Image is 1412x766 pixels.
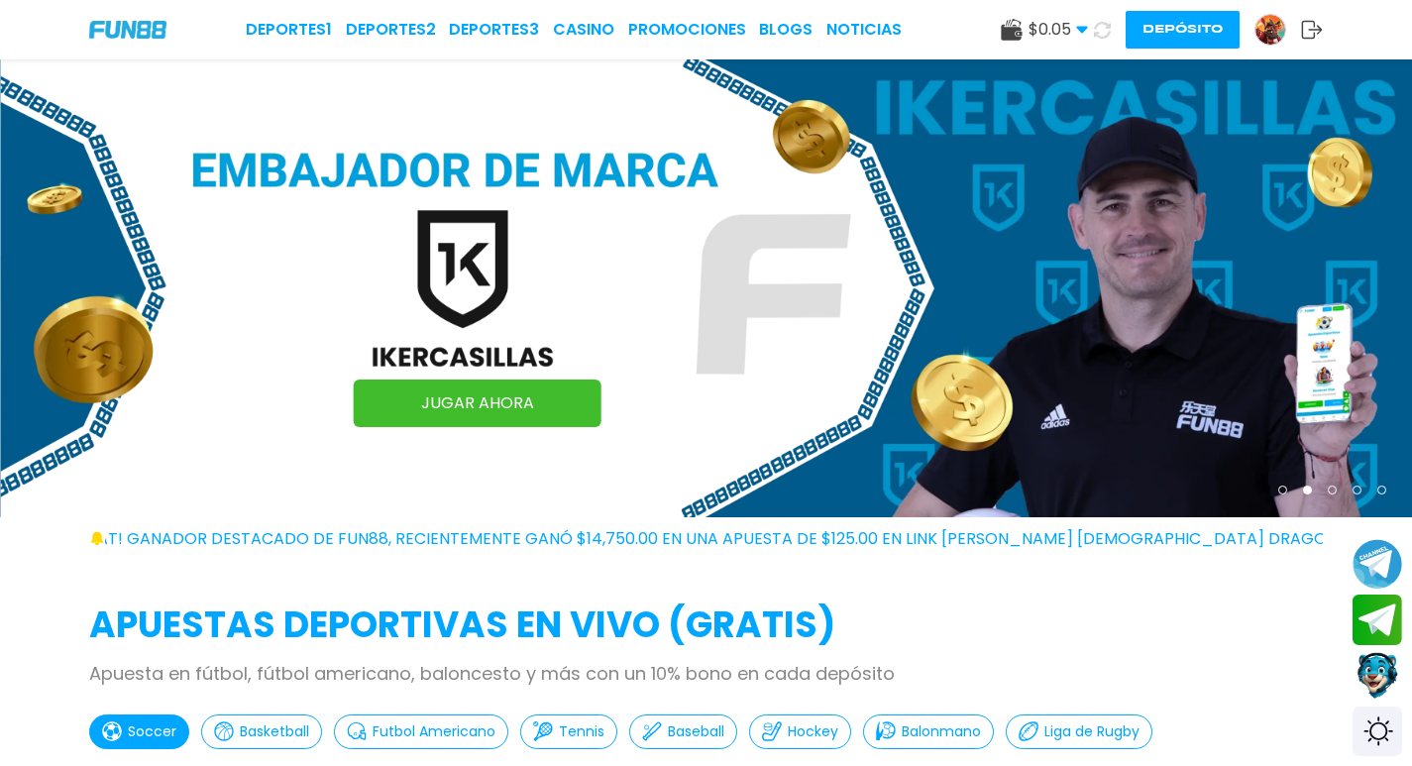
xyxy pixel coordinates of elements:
h2: APUESTAS DEPORTIVAS EN VIVO (gratis) [89,599,1323,652]
img: Company Logo [89,21,166,38]
span: $ 0.05 [1029,18,1088,42]
p: Apuesta en fútbol, fútbol americano, baloncesto y más con un 10% bono en cada depósito [89,660,1323,687]
a: Promociones [628,18,746,42]
img: Avatar [1255,15,1285,45]
button: Soccer [89,714,189,749]
button: Tennis [520,714,617,749]
p: Tennis [559,721,604,742]
button: Join telegram channel [1353,538,1402,590]
button: Join telegram [1353,595,1402,646]
div: Switch theme [1353,707,1402,756]
p: Basketball [240,721,309,742]
p: Hockey [788,721,838,742]
a: Avatar [1254,14,1301,46]
a: JUGAR AHORA [354,380,601,427]
p: Liga de Rugby [1044,721,1140,742]
p: Balonmano [902,721,981,742]
button: Liga de Rugby [1006,714,1152,749]
button: Balonmano [863,714,994,749]
button: Depósito [1126,11,1240,49]
a: Deportes1 [246,18,332,42]
button: Contact customer service [1353,650,1402,702]
a: NOTICIAS [826,18,902,42]
button: Baseball [629,714,737,749]
a: BLOGS [759,18,813,42]
p: Baseball [668,721,724,742]
a: CASINO [553,18,614,42]
a: Deportes3 [449,18,539,42]
button: Basketball [201,714,322,749]
button: Hockey [749,714,851,749]
p: Futbol Americano [373,721,495,742]
a: Deportes2 [346,18,436,42]
p: Soccer [128,721,176,742]
button: Futbol Americano [334,714,508,749]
